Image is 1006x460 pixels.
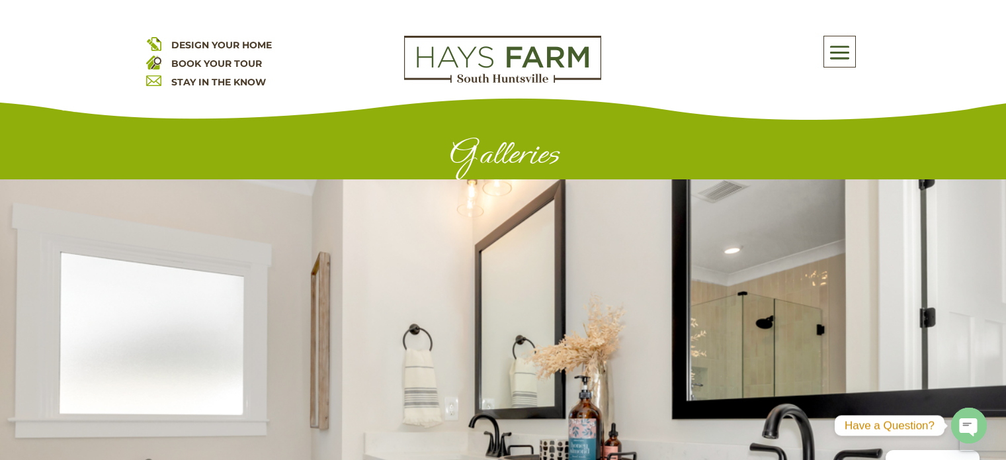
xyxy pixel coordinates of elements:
a: BOOK YOUR TOUR [171,58,262,69]
img: Logo [404,36,601,83]
a: hays farm homes huntsville development [404,74,601,86]
img: book your home tour [146,54,161,69]
h1: Galleries [146,134,860,179]
a: STAY IN THE KNOW [171,76,266,88]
